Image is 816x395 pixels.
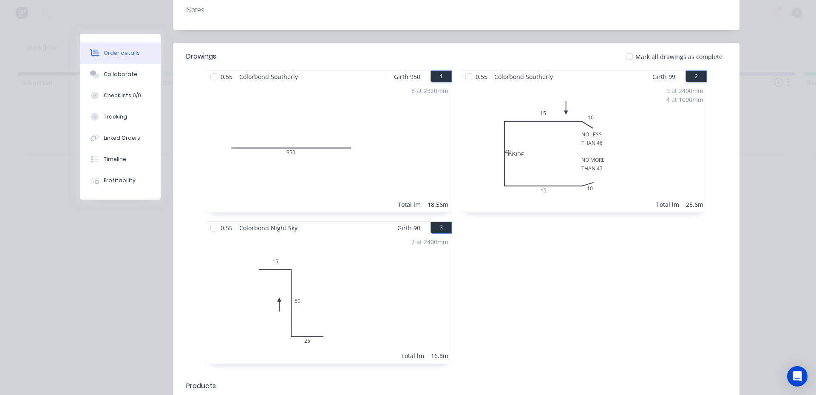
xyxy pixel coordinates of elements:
[104,71,137,78] div: Collaborate
[236,71,301,83] span: Colorbond Southerly
[186,51,216,62] div: Drawings
[206,83,452,212] div: 09508 at 2320mmTotal lm18.56m
[411,86,448,95] div: 8 at 2320mm
[104,134,140,142] div: Linked Orders
[80,127,161,149] button: Linked Orders
[186,381,216,391] div: Products
[401,351,424,360] div: Total lm
[80,64,161,85] button: Collaborate
[397,222,420,234] span: Girth 90
[80,42,161,64] button: Order details
[394,71,420,83] span: Girth 950
[656,200,679,209] div: Total lm
[431,351,448,360] div: 16.8m
[104,177,136,184] div: Profitability
[431,222,452,234] button: 3
[666,86,703,95] div: 9 at 2400mm
[411,237,448,246] div: 7 at 2400mm
[431,71,452,82] button: 1
[472,71,491,83] span: 0.55
[652,71,675,83] span: Girth 99
[80,85,161,106] button: Checklists 0/0
[491,71,556,83] span: Colorbond Southerly
[428,200,448,209] div: 18.56m
[398,200,421,209] div: Total lm
[104,92,141,99] div: Checklists 0/0
[236,222,301,234] span: Colorbond Night Sky
[104,155,126,163] div: Timeline
[686,71,707,82] button: 2
[80,170,161,191] button: Profitability
[461,83,707,212] div: INSIDENO LESSTHAN 46NO MORETHAN 4710154915109 at 2400mm4 at 1000mmTotal lm25.6m
[80,106,161,127] button: Tracking
[206,234,452,364] div: 01550257 at 2400mmTotal lm16.8m
[217,222,236,234] span: 0.55
[104,49,140,57] div: Order details
[104,113,127,121] div: Tracking
[80,149,161,170] button: Timeline
[666,95,703,104] div: 4 at 1000mm
[787,366,807,387] div: Open Intercom Messenger
[217,71,236,83] span: 0.55
[635,52,722,61] span: Mark all drawings as complete
[686,200,703,209] div: 25.6m
[186,6,727,14] div: Notes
